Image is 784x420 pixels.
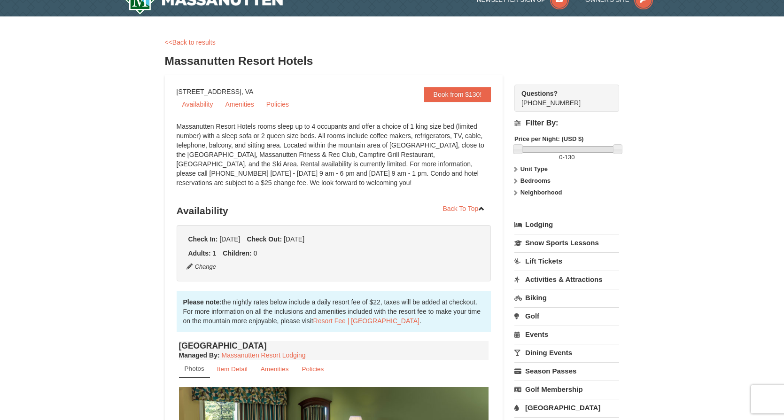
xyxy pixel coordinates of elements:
[514,381,619,398] a: Golf Membership
[514,135,583,142] strong: Price per Night: (USD $)
[223,249,251,257] strong: Children:
[261,366,289,373] small: Amenities
[261,97,295,111] a: Policies
[565,154,575,161] span: 130
[177,122,491,197] div: Massanutten Resort Hotels rooms sleep up to 4 occupants and offer a choice of 1 king size bed (li...
[514,399,619,416] a: [GEOGRAPHIC_DATA]
[177,97,219,111] a: Availability
[514,326,619,343] a: Events
[254,249,257,257] span: 0
[177,202,491,220] h3: Availability
[514,153,619,162] label: -
[514,344,619,361] a: Dining Events
[521,90,558,97] strong: Questions?
[179,360,210,378] a: Photos
[520,165,548,172] strong: Unit Type
[302,366,324,373] small: Policies
[177,291,491,332] div: the nightly rates below include a daily resort fee of $22, taxes will be added at checkout. For m...
[313,317,419,325] a: Resort Fee | [GEOGRAPHIC_DATA]
[165,39,216,46] a: <<Back to results
[424,87,491,102] a: Book from $130!
[284,235,304,243] span: [DATE]
[185,365,204,372] small: Photos
[521,89,602,107] span: [PHONE_NUMBER]
[247,235,282,243] strong: Check Out:
[514,119,619,127] h4: Filter By:
[217,366,248,373] small: Item Detail
[186,262,217,272] button: Change
[559,154,562,161] span: 0
[183,298,222,306] strong: Please note:
[520,177,551,184] strong: Bedrooms
[437,202,491,216] a: Back To Top
[219,97,259,111] a: Amenities
[514,216,619,233] a: Lodging
[514,289,619,306] a: Biking
[188,235,218,243] strong: Check In:
[514,252,619,270] a: Lift Tickets
[295,360,330,378] a: Policies
[514,271,619,288] a: Activities & Attractions
[520,189,562,196] strong: Neighborhood
[255,360,295,378] a: Amenities
[514,362,619,380] a: Season Passes
[514,234,619,251] a: Snow Sports Lessons
[222,351,306,359] a: Massanutten Resort Lodging
[514,307,619,325] a: Golf
[179,351,217,359] span: Managed By
[213,249,217,257] span: 1
[179,341,489,350] h4: [GEOGRAPHIC_DATA]
[188,249,211,257] strong: Adults:
[211,360,254,378] a: Item Detail
[179,351,220,359] strong: :
[219,235,240,243] span: [DATE]
[165,52,620,70] h3: Massanutten Resort Hotels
